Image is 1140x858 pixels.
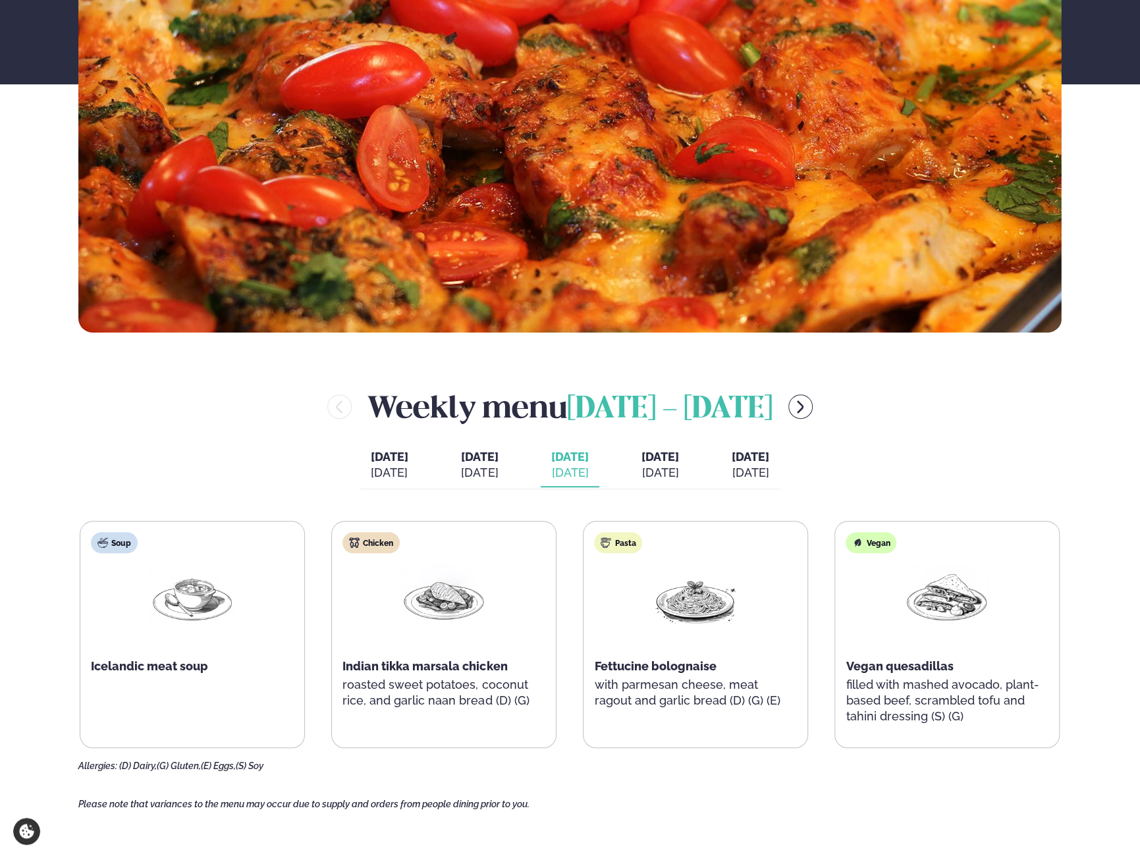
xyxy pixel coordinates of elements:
div: [DATE] [371,465,408,481]
span: (G) Gluten, [157,761,201,771]
img: chicken.svg [349,537,360,548]
span: Allergies: [78,761,117,771]
img: Spagetti.png [653,564,738,625]
span: Please note that variances to the menu may occur due to supply and orders from people dining prio... [78,799,529,809]
span: [DATE] [641,450,679,464]
div: [DATE] [551,465,589,481]
div: [DATE] [641,465,679,481]
span: [DATE] [551,450,589,464]
span: [DATE] [461,450,499,464]
span: Vegan quesadillas [846,659,953,673]
div: Vegan [846,532,896,553]
span: (E) Eggs, [201,761,236,771]
button: [DATE] [DATE] [360,444,419,487]
h2: Weekly menu [367,385,773,428]
button: [DATE] [DATE] [450,444,509,487]
div: Soup [91,532,138,553]
img: Vegan.svg [852,537,863,548]
p: filled with mashed avocado, plant-based beef, scrambled tofu and tahini dressing (S) (G) [846,677,1048,724]
div: [DATE] [732,465,769,481]
span: [DATE] [371,449,408,465]
span: Icelandic meat soup [91,659,208,673]
p: with parmesan cheese, meat ragout and garlic bread (D) (G) (E) [594,677,797,709]
span: Fettucine bolognaise [594,659,716,673]
span: (S) Soy [236,761,263,771]
span: (D) Dairy, [119,761,157,771]
span: [DATE] [732,450,769,464]
img: Soup.png [150,564,234,625]
div: Chicken [342,532,400,553]
span: Indian tikka marsala chicken [342,659,507,673]
a: Cookie settings [13,818,40,845]
div: Pasta [594,532,642,553]
button: [DATE] [DATE] [541,444,599,487]
img: Quesadilla.png [905,564,989,625]
button: menu-btn-left [327,394,352,419]
button: [DATE] [DATE] [721,444,780,487]
img: Chicken-breast.png [402,564,486,625]
div: [DATE] [461,465,499,481]
img: soup.svg [97,537,108,548]
span: [DATE] - [DATE] [567,395,773,424]
p: roasted sweet potatoes, coconut rice, and garlic naan bread (D) (G) [342,677,545,709]
button: menu-btn-right [788,394,813,419]
img: pasta.svg [601,537,611,548]
button: [DATE] [DATE] [631,444,690,487]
